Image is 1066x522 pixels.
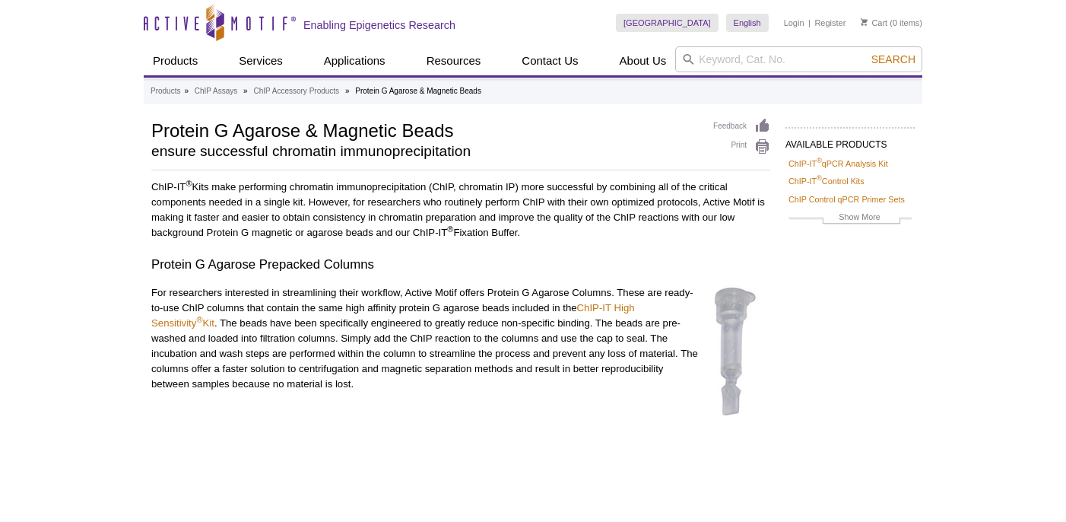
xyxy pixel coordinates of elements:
img: Your Cart [861,18,868,26]
input: Keyword, Cat. No. [675,46,922,72]
a: Applications [315,46,395,75]
h2: Enabling Epigenetics Research [303,18,455,32]
span: Search [871,53,915,65]
sup: ® [186,179,192,188]
a: ChIP-IT®Control Kits [788,174,865,188]
button: Search [867,53,920,66]
a: ChIP-IT®qPCR Analysis Kit [788,157,888,170]
a: Login [784,18,804,28]
a: Resources [417,46,490,75]
a: Register [814,18,846,28]
a: Feedback [713,118,770,135]
h1: Protein G Agarose & Magnetic Beads [151,118,698,141]
p: For researchers interested in streamlining their workflow, Active Motif offers Protein G Agarose ... [151,285,770,392]
a: Cart [861,18,887,28]
p: ChIP-IT Kits make performing chromatin immunoprecipitation (ChIP, chromatin IP) more successful b... [151,180,770,240]
a: Products [151,84,180,98]
a: Print [713,138,770,155]
a: Products [144,46,207,75]
a: About Us [611,46,676,75]
sup: ® [447,224,453,234]
a: ChIP Control qPCR Primer Sets [788,193,905,206]
a: [GEOGRAPHIC_DATA] [616,14,719,32]
h2: ensure successful chromatin immunoprecipitation [151,145,698,158]
a: Show More [788,210,912,228]
li: » [345,87,350,95]
sup: ® [817,175,822,183]
a: Services [230,46,292,75]
a: Contact Us [512,46,587,75]
a: ChIP Assays [195,84,238,98]
li: (0 items) [861,14,922,32]
li: » [243,87,248,95]
h2: AVAILABLE PRODUCTS [785,127,915,154]
li: Protein G Agarose & Magnetic Beads [355,87,481,95]
h3: Protein G Agarose Prepacked Columns [151,256,770,274]
img: Protien G Agarose Prepacked Column [698,285,770,419]
sup: ® [817,157,822,164]
sup: ® [196,315,202,324]
a: ChIP Accessory Products [253,84,339,98]
li: » [184,87,189,95]
li: | [808,14,811,32]
a: English [726,14,769,32]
